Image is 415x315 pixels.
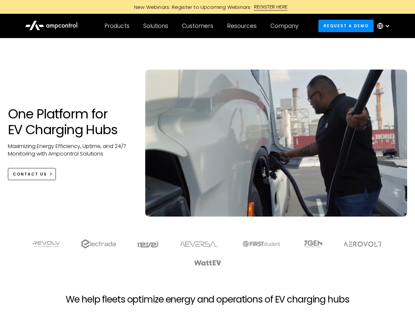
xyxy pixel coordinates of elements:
[182,22,213,30] div: Customers
[13,171,47,177] div: CONTACT US
[270,22,298,30] div: Company
[104,22,129,30] div: Products
[143,22,168,30] div: Solutions
[8,106,132,137] h1: One Platform for EV Charging Hubs
[8,143,132,157] p: Maximizing Energy Efficiency, Uptime, and 24/7 Monitoring with Ampcontrol Solutions
[227,22,257,30] div: Resources
[66,294,349,305] h2: We help fleets optimize energy and operations of EV charging hubs
[254,3,288,10] div: REGISTER HERE
[8,168,56,180] a: CONTACT US
[343,241,382,247] img: Aerovolt Logo
[194,260,221,265] img: WattEV logo
[81,239,116,248] img: electrada logo
[318,20,374,32] a: Request a demo
[127,4,254,10] div: New Webinars: Register to Upcoming Webinars
[60,3,356,10] a: New Webinars: Register to Upcoming WebinarsREGISTER HERE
